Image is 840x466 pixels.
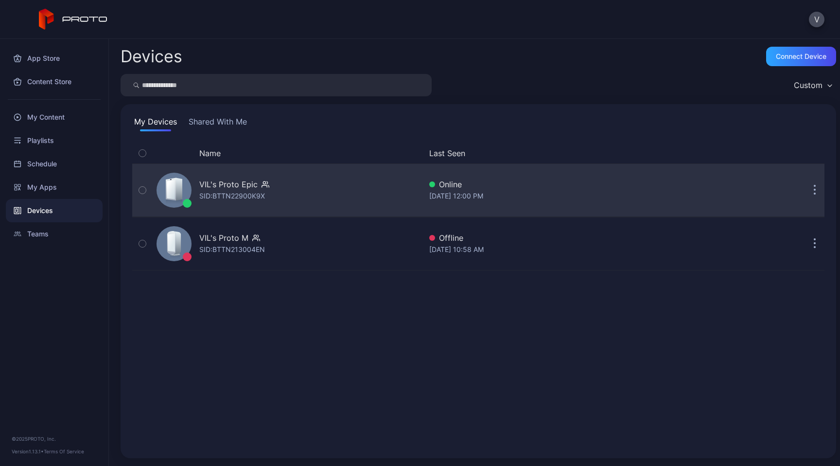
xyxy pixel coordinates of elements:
button: Name [199,147,221,159]
a: Terms Of Service [44,448,84,454]
a: Devices [6,199,103,222]
a: App Store [6,47,103,70]
a: My Apps [6,176,103,199]
div: Update Device [706,147,793,159]
div: © 2025 PROTO, Inc. [12,435,97,443]
div: Options [805,147,824,159]
div: [DATE] 12:00 PM [429,190,702,202]
div: Offline [429,232,702,244]
div: VIL's Proto Epic [199,179,258,190]
button: V [809,12,824,27]
button: Last Seen [429,147,698,159]
div: [DATE] 10:58 AM [429,244,702,255]
div: Online [429,179,702,190]
div: Connect device [776,53,826,60]
a: Schedule [6,152,103,176]
button: Shared With Me [187,116,249,131]
a: My Content [6,106,103,129]
div: Custom [794,80,822,90]
span: Version 1.13.1 • [12,448,44,454]
a: Content Store [6,70,103,93]
a: Teams [6,222,103,246]
div: SID: BTTN213004EN [199,244,265,255]
div: SID: BTTN22900K9X [199,190,265,202]
h2: Devices [121,48,182,65]
a: Playlists [6,129,103,152]
button: Connect device [766,47,836,66]
div: VIL's Proto M [199,232,248,244]
button: Custom [789,74,836,96]
button: My Devices [132,116,179,131]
